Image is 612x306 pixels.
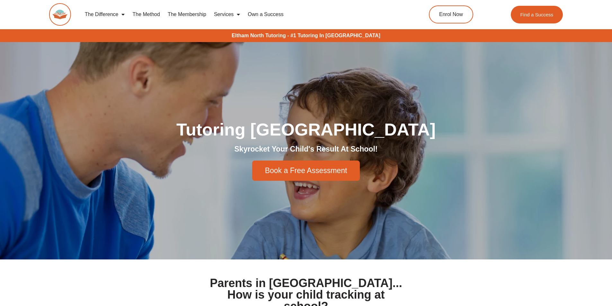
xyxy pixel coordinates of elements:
a: The Difference [81,7,129,22]
span: Find a Success [520,12,554,17]
a: Services [210,7,244,22]
nav: Menu [81,7,400,22]
a: The Membership [164,7,210,22]
h1: Tutoring [GEOGRAPHIC_DATA] [126,121,486,138]
span: Enrol Now [439,12,463,17]
span: Book a Free Assessment [265,167,347,174]
a: Book a Free Assessment [252,161,360,181]
a: Find a Success [511,6,563,23]
a: Enrol Now [429,5,473,23]
a: The Method [129,7,164,22]
h2: Skyrocket Your Child's Result At School! [126,144,486,154]
a: Own a Success [244,7,287,22]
